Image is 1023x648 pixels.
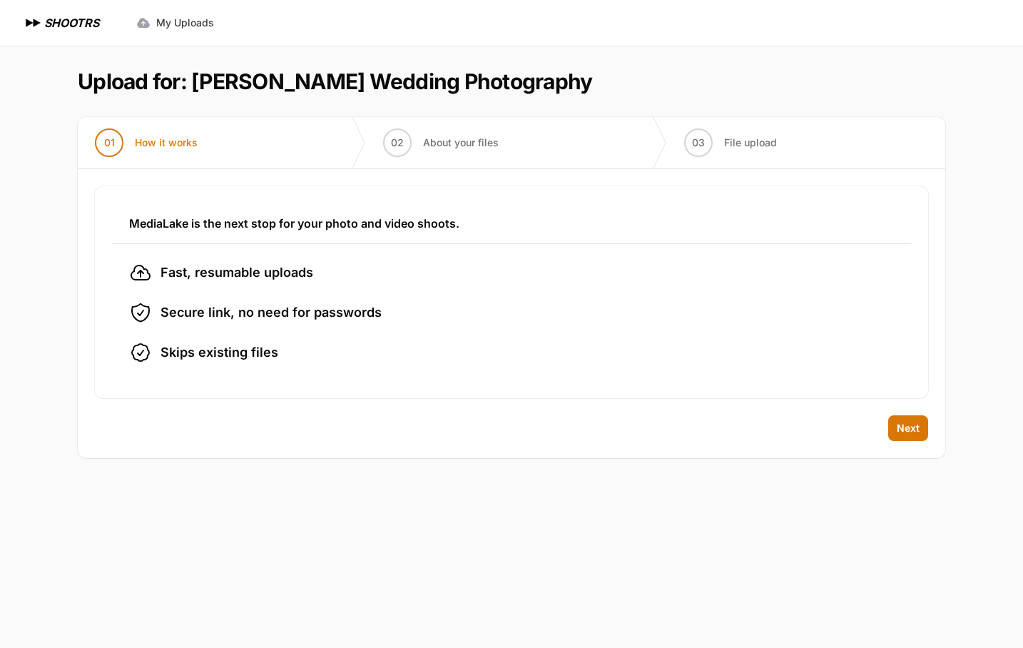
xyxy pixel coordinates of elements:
span: Next [897,421,920,435]
span: Fast, resumable uploads [161,263,313,283]
span: 03 [692,136,705,150]
span: About your files [423,136,499,150]
span: 01 [104,136,115,150]
h3: MediaLake is the next stop for your photo and video shoots. [129,215,894,232]
h1: SHOOTRS [44,14,99,31]
span: Secure link, no need for passwords [161,303,382,323]
img: SHOOTRS [23,14,44,31]
a: My Uploads [128,10,223,36]
h1: Upload for: [PERSON_NAME] Wedding Photography [78,69,592,94]
span: 02 [391,136,404,150]
span: My Uploads [156,16,214,30]
span: How it works [135,136,198,150]
span: Skips existing files [161,343,278,363]
span: File upload [724,136,777,150]
button: 03 File upload [667,117,794,168]
button: Next [888,415,928,441]
button: 01 How it works [78,117,215,168]
a: SHOOTRS SHOOTRS [23,14,99,31]
button: 02 About your files [366,117,516,168]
